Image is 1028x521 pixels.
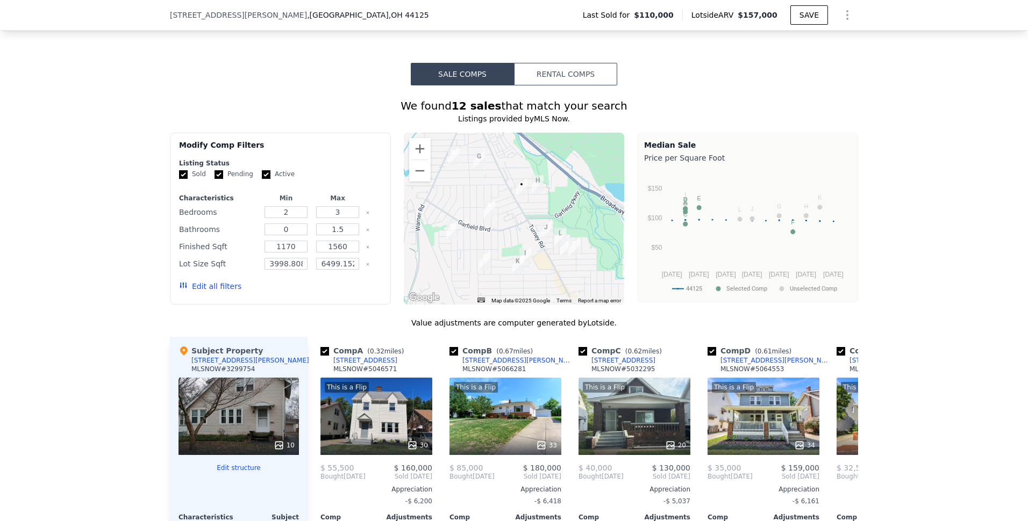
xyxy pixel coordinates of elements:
[406,291,442,305] a: Open this area in Google Maps (opens a new window)
[708,356,832,365] a: [STREET_ADDRESS][PERSON_NAME]
[781,464,819,472] span: $ 159,000
[621,348,666,355] span: ( miles)
[790,285,837,292] text: Unselected Comp
[320,356,397,365] a: [STREET_ADDRESS]
[514,63,617,85] button: Rental Comps
[366,211,370,215] button: Clear
[742,271,762,278] text: [DATE]
[405,497,432,505] span: -$ 6,200
[818,194,822,201] text: K
[536,440,557,451] div: 33
[534,497,561,505] span: -$ 6,418
[651,244,662,251] text: $50
[849,356,913,365] div: [STREET_ADDRESS]
[624,472,690,481] span: Sold [DATE]
[495,472,561,481] span: Sold [DATE]
[523,464,561,472] span: $ 180,000
[179,464,299,472] button: Edit structure
[366,228,370,232] button: Clear
[179,170,188,179] input: Sold
[499,348,513,355] span: 0.67
[662,271,682,278] text: [DATE]
[462,356,574,365] div: [STREET_ADDRESS][PERSON_NAME]
[449,485,561,494] div: Appreciation
[644,165,851,300] svg: A chart.
[648,185,662,192] text: $150
[720,365,784,373] div: MLSNOW # 5064553
[320,472,344,481] span: Bought
[720,356,832,365] div: [STREET_ADDRESS][PERSON_NAME]
[644,140,851,150] div: Median Sale
[449,345,537,356] div: Comp B
[837,464,870,472] span: $ 32,500
[634,10,674,20] span: $110,000
[790,5,828,25] button: SAVE
[683,196,688,202] text: D
[794,440,815,451] div: 34
[179,239,258,254] div: Finished Sqft
[170,317,858,328] div: Value adjustments are computer generated by Lotside .
[262,170,295,179] label: Active
[652,464,690,472] span: $ 130,000
[837,345,924,356] div: Comp E
[579,464,612,472] span: $ 40,000
[179,194,258,202] div: Characteristics
[691,10,738,20] span: Lotside ARV
[179,205,258,220] div: Bedrooms
[837,4,858,26] button: Show Options
[751,206,754,212] text: J
[179,281,241,292] button: Edit all filters
[837,356,913,365] a: [STREET_ADDRESS]
[591,356,655,365] div: [STREET_ADDRESS]
[170,10,307,20] span: [STREET_ADDRESS][PERSON_NAME]
[449,464,483,472] span: $ 85,000
[333,365,397,373] div: MLSNOW # 5046571
[179,256,258,271] div: Lot Size Sqft
[366,472,432,481] span: Sold [DATE]
[491,298,550,303] span: Map data ©2025 Google
[170,113,858,124] div: Listings provided by MLS Now .
[409,160,431,182] button: Zoom out
[758,348,772,355] span: 0.61
[407,440,428,451] div: 30
[449,472,495,481] div: [DATE]
[579,485,690,494] div: Appreciation
[568,238,580,257] div: 4964 E 110th St
[179,159,382,168] div: Listing Status
[540,222,552,240] div: 10304 Runnymede Ave
[320,485,432,494] div: Appreciation
[179,222,258,237] div: Bathrooms
[708,472,753,481] div: [DATE]
[519,248,531,266] div: 9809 Alexander Rd
[560,238,572,257] div: 10800 Langton Ave
[716,271,736,278] text: [DATE]
[796,271,816,278] text: [DATE]
[262,170,270,179] input: Active
[683,211,688,218] text: C
[179,140,382,159] div: Modify Comp Filters
[516,179,527,197] div: 9722 Robinson Ave
[448,147,460,165] div: 8310 Vineyard Ave
[708,464,741,472] span: $ 35,000
[738,206,741,213] text: L
[370,348,384,355] span: 0.32
[697,195,701,201] text: E
[449,356,574,365] a: [STREET_ADDRESS][PERSON_NAME]
[708,472,731,481] span: Bought
[446,221,458,240] div: 4831 Donovan Dr
[406,291,442,305] img: Google
[170,98,858,113] div: We found that match your search
[320,464,354,472] span: $ 55,500
[314,194,361,202] div: Max
[579,356,655,365] a: [STREET_ADDRESS]
[738,11,777,19] span: $157,000
[837,472,860,481] span: Bought
[179,170,206,179] label: Sold
[712,382,756,393] div: This is a Flip
[366,262,370,266] button: Clear
[804,203,808,209] text: H
[462,365,526,373] div: MLSNOW # 5066281
[648,214,662,222] text: $100
[394,464,432,472] span: $ 160,000
[452,99,502,112] strong: 12 sales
